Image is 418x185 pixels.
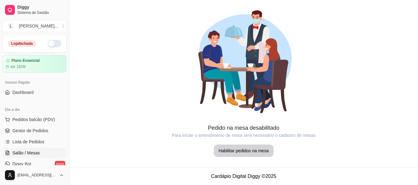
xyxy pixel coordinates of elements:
[2,55,67,73] a: Plano Essencialaté 18/09
[2,2,67,17] a: DiggySistema de Gestão
[2,148,67,158] a: Salão / Mesas
[19,23,58,29] div: [PERSON_NAME] ...
[2,115,67,124] button: Pedidos balcão (PDV)
[69,132,418,138] article: Para iniciar o antendimento de mesa será necessário o cadastro de mesas
[2,137,67,147] a: Lista de Pedidos
[69,124,418,132] article: Pedido na mesa desabilitado
[214,145,274,157] button: Habilitar pedidos na mesa
[17,10,64,15] span: Sistema de Gestão
[12,89,34,95] span: Dashboard
[2,126,67,136] a: Gestor de Pedidos
[8,40,36,47] div: Loja fechada
[48,40,61,47] button: Alterar Status
[2,87,67,97] a: Dashboard
[12,150,40,156] span: Salão / Mesas
[2,159,67,169] a: Diggy Botnovo
[2,105,67,115] div: Dia a dia
[12,116,55,123] span: Pedidos balcão (PDV)
[17,5,64,10] span: Diggy
[12,128,48,134] span: Gestor de Pedidos
[10,64,26,69] article: até 18/09
[2,78,67,87] div: Acesso Rápido
[12,139,45,145] span: Lista de Pedidos
[8,23,14,29] span: L
[12,161,31,167] span: Diggy Bot
[17,173,57,178] span: [EMAIL_ADDRESS][DOMAIN_NAME]
[11,58,40,63] article: Plano Essencial
[2,168,67,183] button: [EMAIL_ADDRESS][DOMAIN_NAME]
[2,20,67,32] button: Select a team
[69,167,418,185] footer: Cardápio Digital Diggy © 2025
